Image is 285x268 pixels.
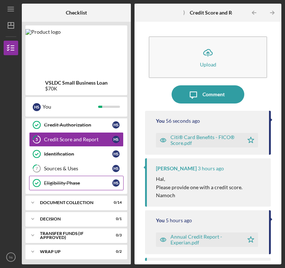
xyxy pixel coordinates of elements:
time: 2025-08-14 19:18 [198,166,224,171]
a: Identificationhs [29,147,124,161]
div: 0 / 1 [109,217,122,221]
div: Annual Credit Report - Experian.pdf [170,234,240,245]
div: h s [33,103,41,111]
div: Citi® Card Benefits - FICO® Score.pdf [170,134,240,146]
button: Upload [149,36,267,78]
div: Comment [202,85,225,103]
a: Credit Authorizationhs [29,118,124,132]
div: Transfer Funds (If Approved) [40,231,104,240]
div: 0 / 14 [109,200,122,205]
a: 7Sources & Useshs [29,161,124,176]
div: h s [112,165,120,172]
div: Credit Authorization [44,122,112,128]
button: hs [4,250,18,264]
tspan: 7 [36,166,38,171]
a: 5Credit Score and Reporths [29,132,124,147]
div: h s [112,150,120,158]
button: Citi® Card Benefits - FICO® Score.pdf [156,133,258,147]
div: Wrap Up [40,249,104,254]
p: Hal, [156,175,242,183]
a: Eligibility Phasehs [29,176,124,190]
div: $70K [45,86,108,92]
div: h s [112,136,120,143]
button: Annual Credit Report - Experian.pdf [156,232,258,247]
button: Comment [172,85,244,103]
div: Document Collection [40,200,104,205]
div: Identification [44,151,112,157]
b: Checklist [66,10,87,16]
div: Upload [200,62,216,67]
text: hs [9,255,13,259]
div: Sources & Uses [44,166,112,171]
div: Decision [40,217,104,221]
div: 0 / 3 [109,233,122,237]
div: h s [112,179,120,187]
div: Eligibility Phase [44,180,112,186]
p: Namoch [156,191,242,199]
div: You [156,218,165,223]
div: h s [112,121,120,129]
b: VSLDC Small Business Loan [45,80,108,86]
img: Product logo [25,29,61,35]
div: You [156,118,165,124]
tspan: 5 [36,137,38,142]
b: Credit Score and Report [190,10,244,16]
div: 0 / 2 [109,249,122,254]
p: Please provide one with a credit score. [156,183,242,191]
div: Credit Score and Report [44,137,112,142]
div: [PERSON_NAME] [156,166,197,171]
time: 2025-08-14 22:07 [166,118,200,124]
div: You [43,101,98,113]
time: 2025-08-14 16:47 [166,218,192,223]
